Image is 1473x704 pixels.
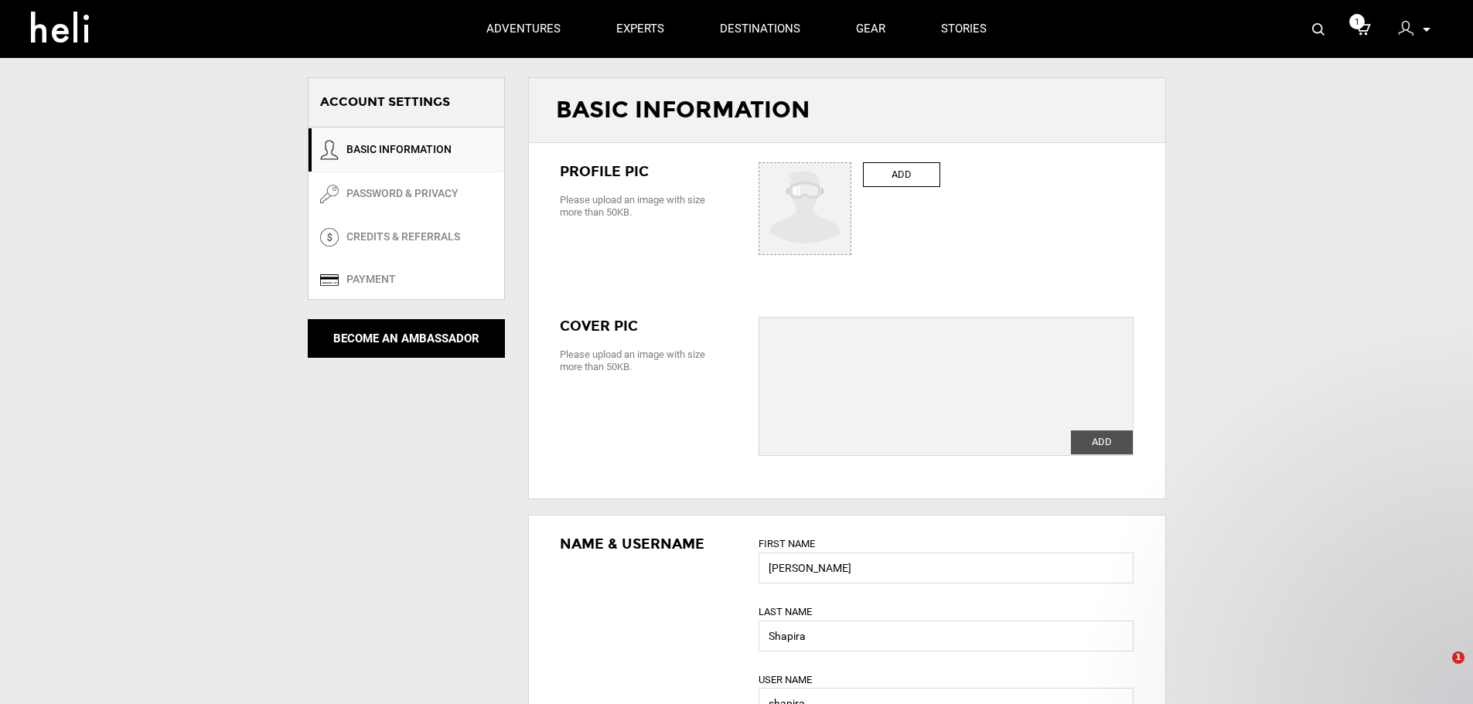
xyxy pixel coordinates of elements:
img: signin-icon-3x.png [1398,21,1413,36]
input: First Name [759,553,1134,583]
button: Become An Ambassador [308,319,505,358]
iframe: Intercom live chat [1420,651,1458,689]
label: Last Name [759,605,812,620]
img: money-icon.png [320,228,339,247]
label: ADD [1071,430,1133,454]
p: destinations [720,21,800,37]
label: First Name [759,537,815,552]
a: CREDITS & REFERRALS [309,216,504,259]
div: Basic Information [529,78,1165,143]
a: Payment [309,259,504,299]
div: Name & Username [560,535,736,555]
label: ADD [863,162,940,188]
span: ACCOUNT SETTINGS [320,94,450,109]
a: PASSWORD & PRIVACY [309,172,504,216]
div: Please upload an image with size more than 50KB. [560,349,736,373]
p: experts [616,21,664,37]
input: Last Name [759,621,1134,651]
div: Cover PIC [560,317,736,337]
img: search-bar-icon.svg [1312,23,1325,36]
img: key-icon.png [320,185,339,203]
span: 1 [1349,14,1365,29]
img: credit-card-icon-small.svg [320,274,339,286]
label: User Name [759,673,812,688]
a: BASIC INFORMATION [309,128,504,172]
img: user-icon.png [320,140,339,160]
div: Please upload an image with size more than 50KB. [560,194,736,219]
p: adventures [486,21,561,37]
div: Profile PIC [560,162,736,182]
span: 1 [1452,651,1464,664]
